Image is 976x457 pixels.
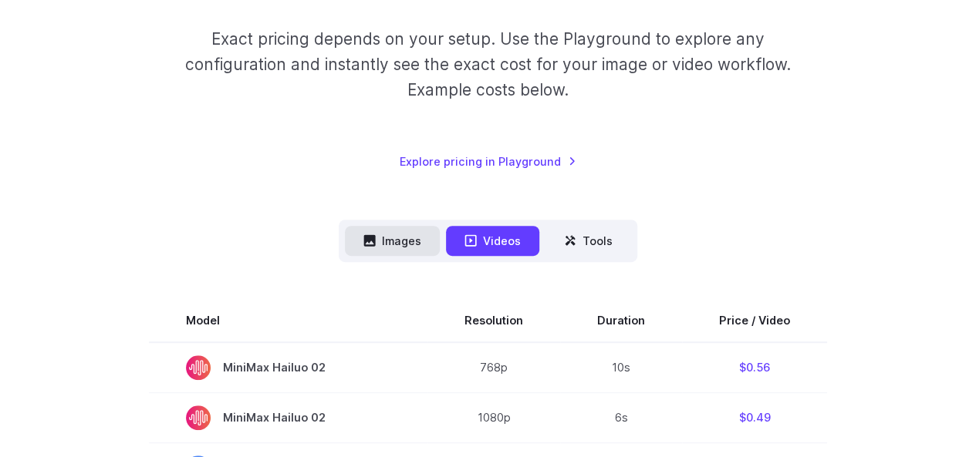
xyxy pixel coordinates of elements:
td: 6s [560,392,682,442]
span: MiniMax Hailuo 02 [186,355,390,380]
th: Price / Video [682,299,827,342]
th: Resolution [427,299,560,342]
p: Exact pricing depends on your setup. Use the Playground to explore any configuration and instantl... [160,26,817,103]
span: MiniMax Hailuo 02 [186,405,390,430]
button: Images [345,226,440,256]
td: 768p [427,342,560,393]
td: 10s [560,342,682,393]
button: Tools [545,226,631,256]
td: $0.56 [682,342,827,393]
th: Duration [560,299,682,342]
button: Videos [446,226,539,256]
th: Model [149,299,427,342]
td: 1080p [427,392,560,442]
td: $0.49 [682,392,827,442]
a: Explore pricing in Playground [400,153,576,170]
